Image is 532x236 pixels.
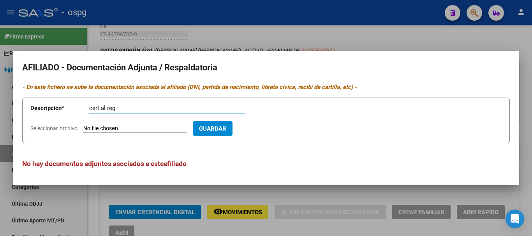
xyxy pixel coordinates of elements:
[22,84,357,91] i: - En este fichero se sube la documentación asociada al afiliado (DNI, partida de nacimiento, libr...
[506,210,524,228] div: Open Intercom Messenger
[30,104,89,113] p: Descripción
[199,125,226,132] span: Guardar
[22,60,510,75] h2: AFILIADO - Documentación Adjunta / Respaldatoria
[193,121,233,136] button: Guardar
[30,125,78,131] span: Seleccionar Archivo
[164,160,187,168] span: afiliado
[22,159,510,169] h3: No hay documentos adjuntos asociados a este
